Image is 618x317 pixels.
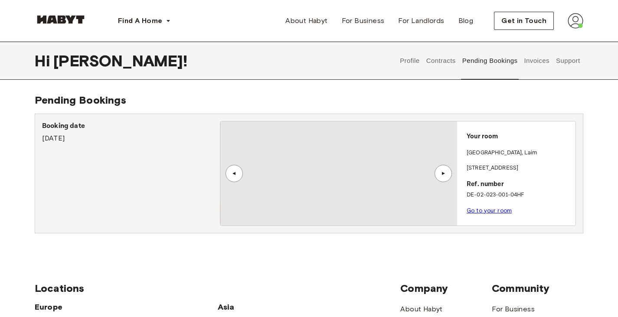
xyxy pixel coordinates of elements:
button: Contracts [425,42,457,80]
p: Ref. number [467,180,572,190]
p: Your room [467,132,572,142]
button: Get in Touch [494,12,554,30]
a: For Landlords [391,12,451,29]
a: For Business [335,12,392,29]
img: Image of the room [220,121,457,225]
span: Community [492,282,583,295]
span: Pending Bookings [35,94,126,106]
span: Europe [35,302,218,312]
div: user profile tabs [397,42,583,80]
span: Company [400,282,492,295]
span: For Business [342,16,385,26]
button: Profile [399,42,421,80]
button: Pending Bookings [461,42,519,80]
img: avatar [568,13,583,29]
p: DE-02-023-001-04HF [467,191,572,199]
a: Blog [451,12,481,29]
span: Find A Home [118,16,162,26]
span: For Landlords [398,16,444,26]
button: Invoices [523,42,550,80]
span: About Habyt [285,16,327,26]
button: Find A Home [111,12,178,29]
p: [STREET_ADDRESS] [467,164,572,173]
span: Hi [35,52,53,70]
img: Habyt [35,15,87,24]
div: ▲ [230,171,239,176]
p: [GEOGRAPHIC_DATA] , Laim [467,149,537,157]
a: For Business [492,304,535,314]
span: Locations [35,282,400,295]
button: Support [555,42,581,80]
a: Go to your room [467,207,512,214]
span: Blog [458,16,474,26]
span: Asia [218,302,309,312]
span: [PERSON_NAME] ! [53,52,187,70]
span: Get in Touch [501,16,546,26]
p: Booking date [42,121,220,131]
a: About Habyt [400,304,442,314]
div: [DATE] [42,121,220,144]
div: ▲ [439,171,448,176]
a: About Habyt [278,12,334,29]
